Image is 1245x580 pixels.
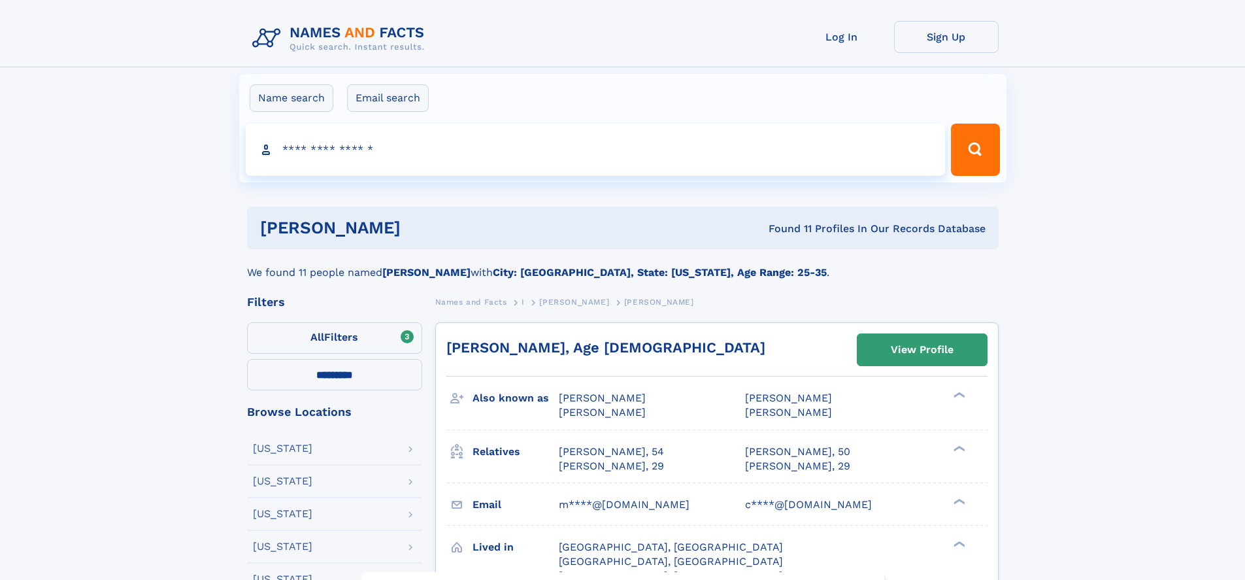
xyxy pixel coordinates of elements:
[446,339,765,356] a: [PERSON_NAME], Age [DEMOGRAPHIC_DATA]
[473,536,559,558] h3: Lived in
[253,476,312,486] div: [US_STATE]
[246,124,946,176] input: search input
[789,21,894,53] a: Log In
[539,298,609,307] span: [PERSON_NAME]
[745,392,832,404] span: [PERSON_NAME]
[559,392,646,404] span: [PERSON_NAME]
[347,84,429,112] label: Email search
[950,539,966,548] div: ❯
[493,266,827,279] b: City: [GEOGRAPHIC_DATA], State: [US_STATE], Age Range: 25-35
[857,334,987,366] a: View Profile
[473,441,559,463] h3: Relatives
[253,443,312,454] div: [US_STATE]
[951,124,999,176] button: Search Button
[435,294,507,310] a: Names and Facts
[559,445,664,459] a: [PERSON_NAME], 54
[522,294,525,310] a: I
[253,509,312,519] div: [US_STATE]
[247,296,422,308] div: Filters
[584,222,986,236] div: Found 11 Profiles In Our Records Database
[382,266,471,279] b: [PERSON_NAME]
[539,294,609,310] a: [PERSON_NAME]
[559,555,783,568] span: [GEOGRAPHIC_DATA], [GEOGRAPHIC_DATA]
[559,406,646,418] span: [PERSON_NAME]
[310,331,324,343] span: All
[745,406,832,418] span: [PERSON_NAME]
[894,21,999,53] a: Sign Up
[559,541,783,553] span: [GEOGRAPHIC_DATA], [GEOGRAPHIC_DATA]
[522,298,525,307] span: I
[473,387,559,409] h3: Also known as
[253,541,312,552] div: [US_STATE]
[745,445,850,459] a: [PERSON_NAME], 50
[247,21,435,56] img: Logo Names and Facts
[745,459,850,473] a: [PERSON_NAME], 29
[247,406,422,418] div: Browse Locations
[624,298,694,307] span: [PERSON_NAME]
[559,459,664,473] a: [PERSON_NAME], 29
[247,249,999,281] div: We found 11 people named with .
[250,84,333,112] label: Name search
[950,497,966,505] div: ❯
[247,322,422,354] label: Filters
[891,335,954,365] div: View Profile
[260,220,585,236] h1: [PERSON_NAME]
[950,391,966,400] div: ❯
[950,444,966,452] div: ❯
[473,494,559,516] h3: Email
